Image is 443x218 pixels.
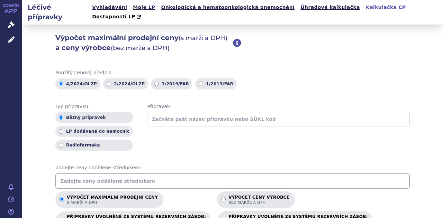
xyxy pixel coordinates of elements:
[147,112,410,126] input: Začněte psát název přípravku nebo SÚKL kód
[298,3,362,12] a: Úhradová kalkulačka
[55,78,100,89] label: 4/2024/OLZP
[90,3,129,12] a: Vyhledávání
[92,14,135,19] span: Dostupnosti LP
[199,82,203,86] input: 1/2013/FAR
[147,103,410,110] span: Přípravek:
[195,78,237,89] label: 1/2013/FAR
[55,173,410,189] input: Zadejte ceny oddělené středníkem
[22,2,90,22] h2: Léčivé přípravky
[179,34,227,42] span: (s marží a DPH)
[59,143,63,148] input: Radiofarmaka
[221,197,226,201] input: Výpočet ceny výrobcebez marže a DPH
[55,140,133,151] label: Radiofarmaka
[67,195,158,205] p: Výpočet maximální prodejní ceny
[59,82,63,86] input: 4/2024/OLZP
[67,200,158,205] span: s marží a DPH
[103,78,148,89] label: 2/2024/OLZP
[60,197,64,201] input: Výpočet maximální prodejní cenys marží a DPH
[154,82,159,86] input: 1/2019/FAR
[228,195,289,205] p: Výpočet ceny výrobce
[90,12,144,22] a: Dostupnosti LP
[55,103,133,110] span: Typ přípravku:
[364,3,408,12] a: Kalkulačka CP
[55,164,410,171] span: Zadejte ceny oddělené středníkem:
[131,3,157,12] a: Moje LP
[55,69,410,76] span: Použitý cenový předpis:
[228,200,289,205] span: bez marže a DPH
[151,78,192,89] label: 1/2019/FAR
[59,115,63,120] input: Běžný přípravek
[55,126,133,137] label: LP dodávané do nemocnic
[111,44,170,52] span: (bez marže a DPH)
[55,33,233,53] h2: Výpočet maximální prodejní ceny a ceny výrobce
[107,82,111,86] input: 2/2024/OLZP
[59,129,63,134] input: LP dodávané do nemocnic
[55,112,133,123] label: Běžný přípravek
[159,3,297,12] a: Onkologická a hematoonkologická onemocnění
